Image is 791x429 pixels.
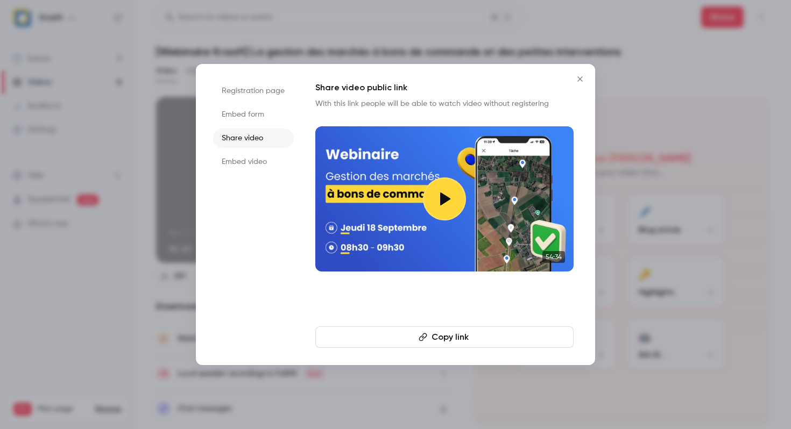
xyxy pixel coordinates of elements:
[213,81,294,101] li: Registration page
[315,326,574,348] button: Copy link
[315,81,574,94] h1: Share video public link
[569,68,591,90] button: Close
[213,128,294,148] li: Share video
[315,98,574,109] p: With this link people will be able to watch video without registering
[213,105,294,124] li: Embed form
[542,251,565,263] span: 54:34
[213,152,294,171] li: Embed video
[315,126,574,271] a: 54:34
